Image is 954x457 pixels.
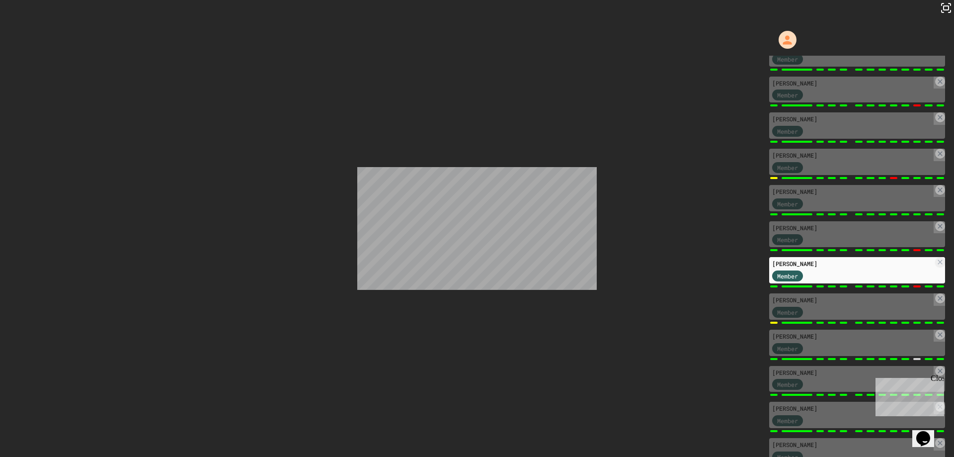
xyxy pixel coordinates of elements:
div: [PERSON_NAME] [772,79,933,88]
span: Member [777,55,798,64]
span: Member [777,308,798,317]
span: Member [777,235,798,244]
div: [PERSON_NAME] [772,223,933,232]
span: Member [777,344,798,353]
div: [PERSON_NAME] [772,187,933,196]
div: [PERSON_NAME] [772,259,933,268]
div: [PERSON_NAME] [772,368,933,377]
div: [PERSON_NAME] [772,440,933,449]
span: Member [777,199,798,208]
span: Member [777,163,798,172]
div: Chat with us now!Close [4,4,69,63]
span: Member [777,380,798,389]
div: [PERSON_NAME] [772,332,933,341]
span: Member [777,127,798,136]
iframe: chat widget [872,374,944,416]
span: Member [777,416,798,425]
span: Member [777,91,798,99]
span: Member [777,272,798,280]
div: [PERSON_NAME] [772,114,933,123]
div: My Account [768,28,799,51]
div: [PERSON_NAME] [772,151,933,160]
iframe: chat widget [912,417,944,447]
div: [PERSON_NAME] [772,295,933,304]
div: [PERSON_NAME] [772,404,933,413]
